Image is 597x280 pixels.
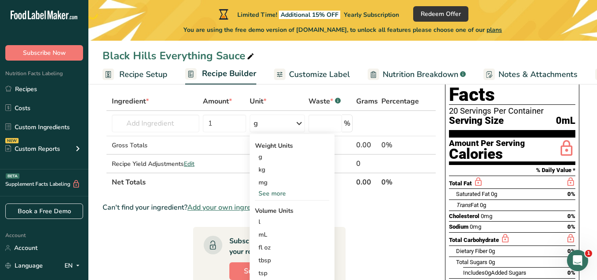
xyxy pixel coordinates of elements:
[259,243,326,252] div: fl oz
[456,248,487,254] span: Dietary Fiber
[255,176,329,189] div: mg
[449,148,525,161] div: Calories
[229,236,328,257] div: Subscribe to a plan to Unlock your recipe
[489,248,495,254] span: 0g
[5,45,83,61] button: Subscribe Now
[356,140,378,150] div: 0.00
[556,115,575,127] span: 0mL
[483,65,578,84] a: Notes & Attachments
[381,96,419,107] span: Percentage
[449,139,525,148] div: Amount Per Serving
[112,96,149,107] span: Ingredient
[308,96,341,107] div: Waste
[449,64,575,105] h1: Nutrition Facts
[498,69,578,81] span: Notes & Attachments
[567,213,575,219] span: 0%
[381,140,419,150] div: 0%
[354,173,380,191] th: 0.00
[289,69,350,81] span: Customize Label
[229,262,307,280] button: Subscribe Now
[5,138,19,143] div: NEW
[103,48,256,64] div: Black Hills Everything Sauce
[254,118,258,129] div: g
[449,237,499,243] span: Total Carbohydrate
[368,65,466,84] a: Nutrition Breakdown
[255,189,329,198] div: See more
[23,48,66,58] span: Subscribe Now
[491,191,497,197] span: 0g
[259,268,326,278] div: tsp
[202,68,256,80] span: Recipe Builder
[470,223,481,230] span: 0mg
[449,165,575,176] section: % Daily Value *
[5,258,43,273] a: Language
[456,191,490,197] span: Saturated Fat
[103,65,167,84] a: Recipe Setup
[567,250,588,271] iframe: Intercom live chat
[456,202,471,208] i: Trans
[567,191,575,197] span: 0%
[279,11,340,19] span: Additional 15% OFF
[456,259,487,265] span: Total Sugars
[383,69,458,81] span: Nutrition Breakdown
[119,69,167,81] span: Recipe Setup
[103,202,436,213] div: Can't find your ingredient?
[567,269,575,276] span: 0%
[6,173,19,179] div: BETA
[449,223,468,230] span: Sodium
[449,213,479,219] span: Cholesterol
[449,115,504,127] span: Serving Size
[380,173,421,191] th: 0%
[259,230,326,239] div: mL
[244,266,293,276] span: Subscribe Now
[567,248,575,254] span: 0%
[480,202,486,208] span: 0g
[259,256,326,265] div: tbsp
[259,217,326,226] div: l
[203,96,232,107] span: Amount
[187,202,267,213] span: Add your own ingredient
[185,64,256,85] a: Recipe Builder
[421,9,461,19] span: Redeem Offer
[255,206,329,215] div: Volume Units
[65,261,83,271] div: EN
[449,107,575,115] div: 20 Servings Per Container
[5,144,60,153] div: Custom Reports
[184,160,194,168] span: Edit
[485,269,491,276] span: 0g
[110,173,354,191] th: Net Totals
[112,159,199,169] div: Recipe Yield Adjustments
[344,11,399,19] span: Yearly Subscription
[255,163,329,176] div: kg
[250,96,266,107] span: Unit
[356,96,378,107] span: Grams
[449,180,472,187] span: Total Fat
[463,269,526,276] span: Includes Added Sugars
[183,25,502,35] span: You are using the free demo version of [DOMAIN_NAME], to unlock all features please choose one of...
[217,9,399,19] div: Limited Time!
[255,150,329,163] div: g
[489,259,495,265] span: 0g
[112,115,199,132] input: Add Ingredient
[456,202,479,208] span: Fat
[5,203,83,219] a: Book a Free Demo
[481,213,492,219] span: 0mg
[487,26,502,34] span: plans
[567,223,575,230] span: 0%
[255,141,329,150] div: Weight Units
[274,65,350,84] a: Customize Label
[356,158,378,169] div: 0
[585,250,592,257] span: 1
[112,141,199,150] div: Gross Totals
[413,6,468,22] button: Redeem Offer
